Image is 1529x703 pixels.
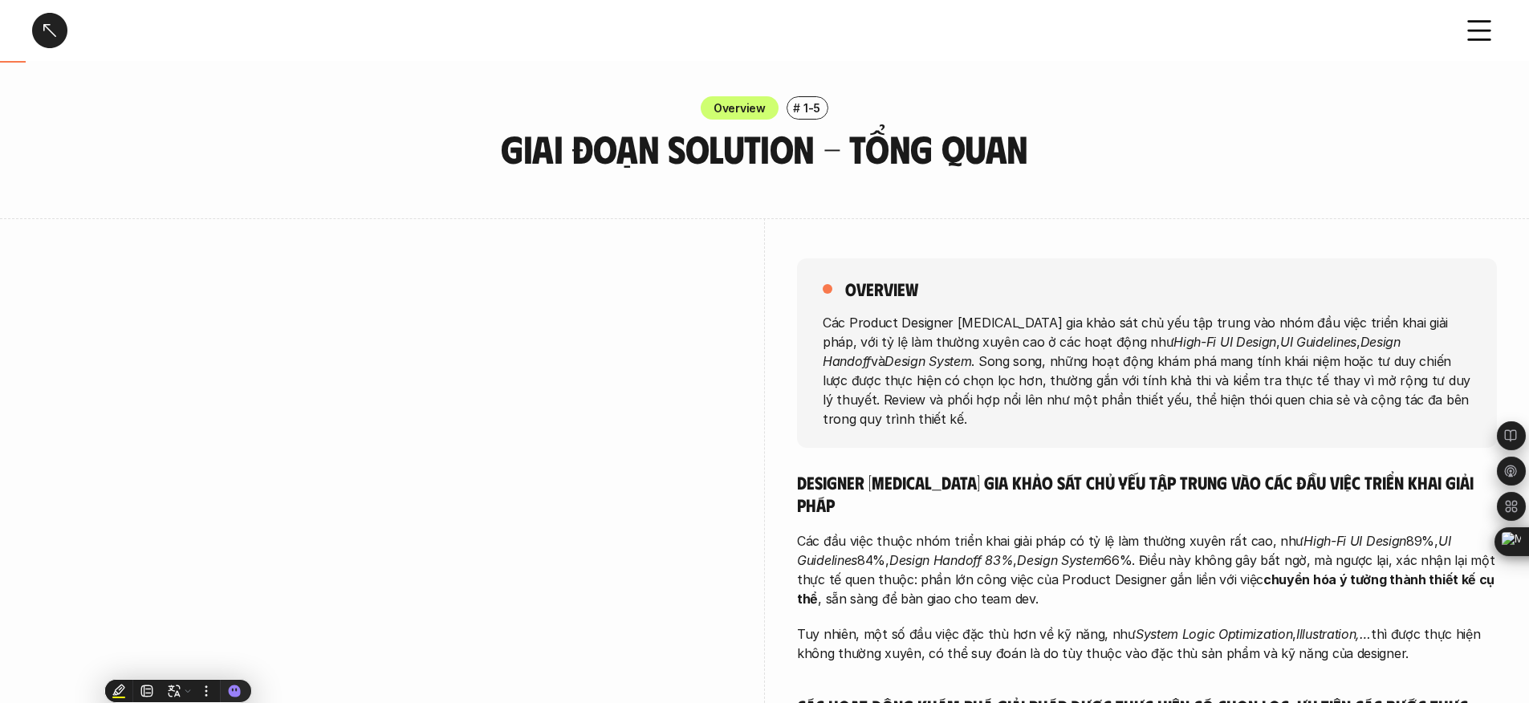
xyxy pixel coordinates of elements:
[823,312,1471,428] p: Các Product Designer [MEDICAL_DATA] gia khảo sát chủ yếu tập trung vào nhóm đầu việc triển khai g...
[424,128,1106,170] h3: Giai đoạn Solution - Tổng quan
[797,624,1497,663] p: Tuy nhiên, một số đầu việc đặc thù hơn về kỹ năng, như , thì được thực hiện không thường xuyên, c...
[797,471,1497,515] h5: Designer [MEDICAL_DATA] gia khảo sát chủ yếu tập trung vào các đầu việc triển khai giải pháp
[1296,626,1371,642] em: Illustration,…
[823,333,1405,368] em: Design Handoff
[1136,626,1293,642] em: System Logic Optimization
[889,552,1014,568] em: Design Handoff 83%
[884,352,971,368] em: Design System
[1017,552,1104,568] em: Design System
[797,531,1497,608] p: Các đầu việc thuộc nhóm triển khai giải pháp có tỷ lệ làm thường xuyên rất cao, như 89%, 84%, , 6...
[845,278,918,300] h5: overview
[803,100,820,116] p: 1-5
[1303,533,1406,549] em: High-Fi UI Design
[714,100,766,116] p: Overview
[1173,333,1276,349] em: High-Fi UI Design
[793,102,800,114] h6: #
[1280,333,1356,349] em: UI Guidelines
